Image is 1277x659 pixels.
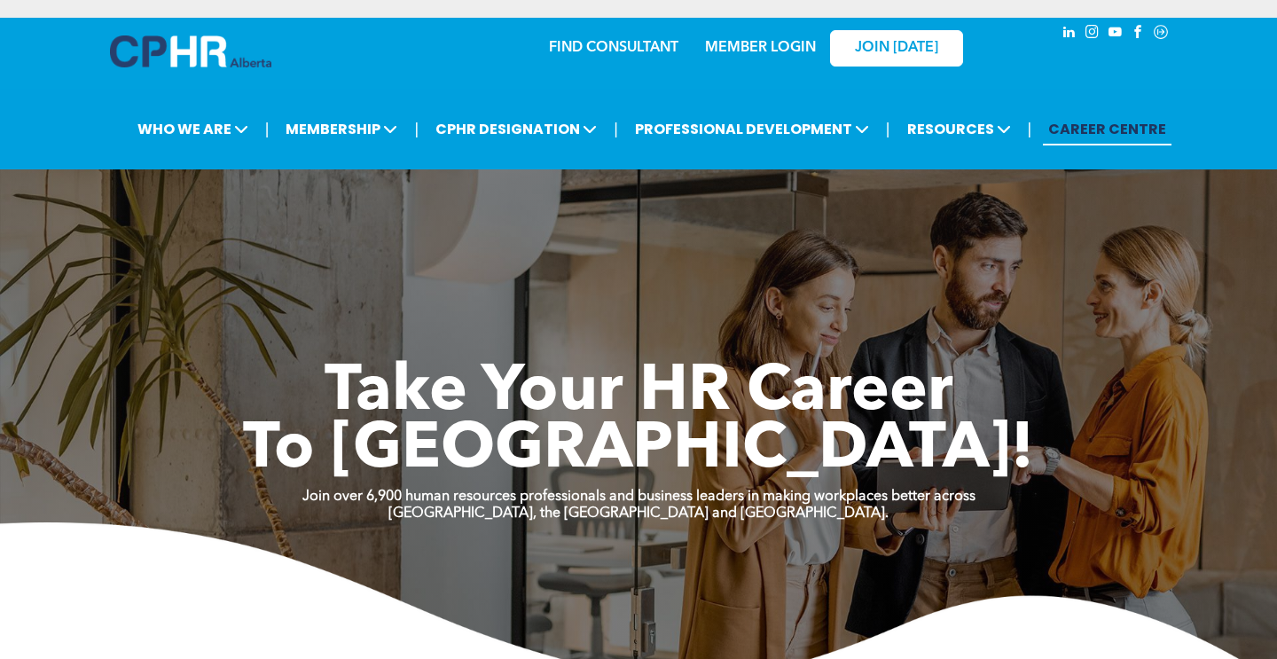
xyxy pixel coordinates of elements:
img: A blue and white logo for cp alberta [110,35,271,67]
a: Social network [1151,22,1171,46]
a: FIND CONSULTANT [549,41,678,55]
a: linkedin [1059,22,1078,46]
a: instagram [1082,22,1101,46]
span: MEMBERSHIP [280,113,403,145]
li: | [614,111,618,147]
span: CPHR DESIGNATION [430,113,602,145]
span: Take Your HR Career [325,361,953,425]
li: | [414,111,419,147]
a: youtube [1105,22,1124,46]
a: JOIN [DATE] [830,30,963,67]
a: CAREER CENTRE [1043,113,1171,145]
a: facebook [1128,22,1148,46]
span: PROFESSIONAL DEVELOPMENT [630,113,874,145]
span: To [GEOGRAPHIC_DATA]! [243,419,1034,482]
li: | [886,111,890,147]
strong: [GEOGRAPHIC_DATA], the [GEOGRAPHIC_DATA] and [GEOGRAPHIC_DATA]. [388,506,889,521]
span: RESOURCES [902,113,1016,145]
span: WHO WE ARE [132,113,254,145]
span: JOIN [DATE] [855,40,938,57]
a: MEMBER LOGIN [705,41,816,55]
strong: Join over 6,900 human resources professionals and business leaders in making workplaces better ac... [302,490,975,504]
li: | [1028,111,1032,147]
li: | [265,111,270,147]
